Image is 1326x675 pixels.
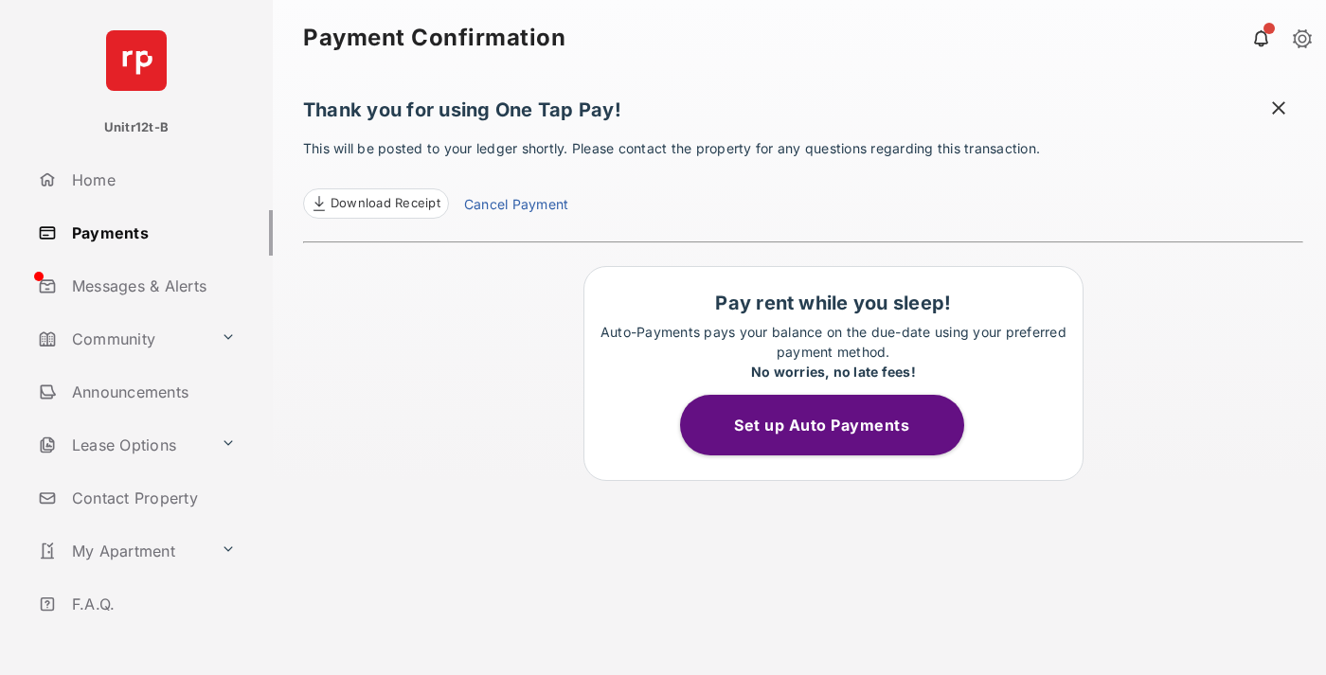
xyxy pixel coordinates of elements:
strong: Payment Confirmation [303,27,565,49]
div: No worries, no late fees! [594,362,1073,382]
a: Lease Options [30,422,213,468]
a: Contact Property [30,475,273,521]
a: Home [30,157,273,203]
span: Download Receipt [331,194,440,213]
p: Auto-Payments pays your balance on the due-date using your preferred payment method. [594,322,1073,382]
img: svg+xml;base64,PHN2ZyB4bWxucz0iaHR0cDovL3d3dy53My5vcmcvMjAwMC9zdmciIHdpZHRoPSI2NCIgaGVpZ2h0PSI2NC... [106,30,167,91]
a: Announcements [30,369,273,415]
a: Payments [30,210,273,256]
a: Community [30,316,213,362]
a: My Apartment [30,528,213,574]
a: F.A.Q. [30,581,273,627]
button: Set up Auto Payments [680,395,964,455]
h1: Thank you for using One Tap Pay! [303,98,1303,131]
a: Download Receipt [303,188,449,219]
p: This will be posted to your ledger shortly. Please contact the property for any questions regardi... [303,138,1303,219]
a: Messages & Alerts [30,263,273,309]
a: Cancel Payment [464,194,568,219]
p: Unitr12t-B [104,118,169,137]
h1: Pay rent while you sleep! [594,292,1073,314]
a: Set up Auto Payments [680,416,987,435]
